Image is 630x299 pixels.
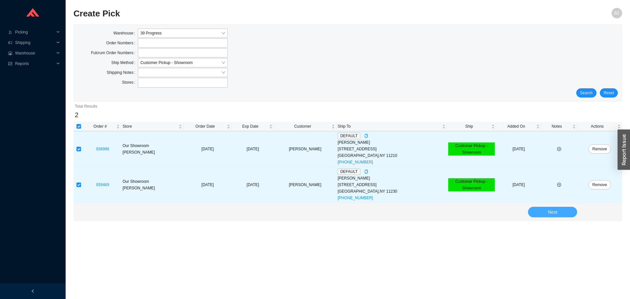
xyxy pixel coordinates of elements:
[496,131,541,167] td: [DATE]
[614,8,619,18] span: BZ
[122,178,182,191] div: Our Showroom [PERSON_NAME]
[576,88,597,97] button: Search
[448,178,495,191] div: Customer Pickup - Showroom
[338,139,446,146] div: [PERSON_NAME]
[338,160,373,164] a: [PHONE_NUMBER]
[183,167,232,203] td: [DATE]
[274,167,336,203] td: [PERSON_NAME]
[496,122,541,131] th: Added On sortable
[122,123,177,130] span: Store
[122,142,182,156] div: Our Showroom [PERSON_NAME]
[274,122,336,131] th: Customer sortable
[114,29,138,38] label: Warehouse
[338,182,446,188] div: [STREET_ADDRESS]
[85,123,115,130] span: Order #
[592,182,607,188] span: Remove
[448,123,490,130] span: Ship
[232,122,274,131] th: Exp Date sortable
[15,58,54,69] span: Reports
[577,122,622,131] th: Actions sortable
[274,131,336,167] td: [PERSON_NAME]
[96,182,109,187] a: 939469
[336,122,447,131] th: Ship To sortable
[528,207,577,217] button: Next
[541,122,577,131] th: Notes sortable
[338,133,360,139] span: DEFAULT
[233,182,273,188] div: [DATE]
[542,123,571,130] span: Notes
[604,90,614,96] span: Reset
[592,146,607,152] span: Remove
[338,175,446,182] div: [PERSON_NAME]
[364,134,368,138] span: copy
[338,152,446,159] div: [GEOGRAPHIC_DATA] , NY 11210
[183,122,232,131] th: Order Date sortable
[338,123,441,130] span: Ship To
[140,29,225,37] span: 39 Progress
[338,146,446,152] div: [STREET_ADDRESS]
[588,180,611,189] button: Remove
[338,196,373,200] a: [PHONE_NUMBER]
[84,122,121,131] th: Order # sortable
[364,133,368,139] div: Copy
[275,123,330,130] span: Customer
[364,168,368,175] div: Copy
[233,146,273,152] div: [DATE]
[185,123,225,130] span: Order Date
[75,103,621,110] div: Total Results
[548,208,557,216] span: Next
[107,68,138,77] label: Shipping Notes
[15,48,54,58] span: Warehouse
[106,38,138,48] label: Order Numbers
[497,123,535,130] span: Added On
[15,37,54,48] span: Shipping
[233,123,268,130] span: Exp Date
[496,167,541,203] td: [DATE]
[91,48,138,57] label: Fulcrum Order Numbers
[448,142,495,156] div: Customer Pickup - Showroom
[73,8,485,19] h2: Create Pick
[183,131,232,167] td: [DATE]
[122,78,138,87] label: Stores
[364,170,368,174] span: copy
[111,58,138,67] label: Ship Method
[15,27,54,37] span: Picking
[578,123,616,130] span: Actions
[140,58,225,67] span: Customer Pickup - Showroom
[338,168,360,175] span: DEFAULT
[31,289,35,293] span: left
[447,122,496,131] th: Ship sortable
[557,147,561,151] span: plus-circle
[8,62,12,66] span: fund
[96,147,109,151] a: 938998
[588,144,611,154] button: Remove
[557,183,561,187] span: plus-circle
[600,88,618,97] button: Reset
[121,122,183,131] th: Store sortable
[338,188,446,195] div: [GEOGRAPHIC_DATA] , NY 11230
[580,90,593,96] span: Search
[75,111,78,118] span: 2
